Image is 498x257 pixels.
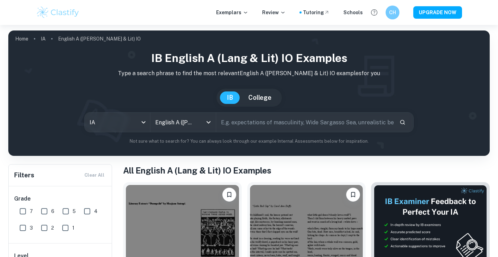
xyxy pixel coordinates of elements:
h6: Grade [14,195,107,203]
a: Home [15,34,28,44]
p: English A ([PERSON_NAME] & Lit) IO [58,35,141,43]
p: Exemplars [216,9,248,16]
button: Help and Feedback [368,7,380,18]
button: CH [386,6,399,19]
span: 1 [72,224,74,232]
a: IA [41,34,46,44]
a: Schools [343,9,363,16]
h1: All English A (Lang & Lit) IO Examples [123,164,490,177]
p: Review [262,9,286,16]
button: College [241,91,278,104]
button: IB [220,91,240,104]
span: 2 [51,224,54,232]
button: Open [204,117,213,127]
button: Bookmark [346,188,360,202]
button: Search [397,116,408,128]
p: Type a search phrase to find the most relevant English A ([PERSON_NAME] & Lit) IO examples for you [14,69,484,78]
div: IA [85,113,150,132]
h6: Filters [14,170,34,180]
p: Not sure what to search for? You can always look through our example Internal Assessments below f... [14,138,484,145]
h1: IB English A (Lang & Lit) IO examples [14,50,484,67]
span: 4 [94,207,98,215]
h6: CH [389,9,397,16]
span: 6 [51,207,54,215]
span: 3 [30,224,33,232]
a: Tutoring [303,9,330,16]
img: Clastify logo [36,6,80,19]
span: 7 [30,207,33,215]
button: Bookmark [222,188,236,202]
button: UPGRADE NOW [413,6,462,19]
input: E.g. expectations of masculinity, Wide Sargasso Sea, unrealistic beauty standards... [216,113,394,132]
img: profile cover [8,30,490,156]
span: 5 [73,207,76,215]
